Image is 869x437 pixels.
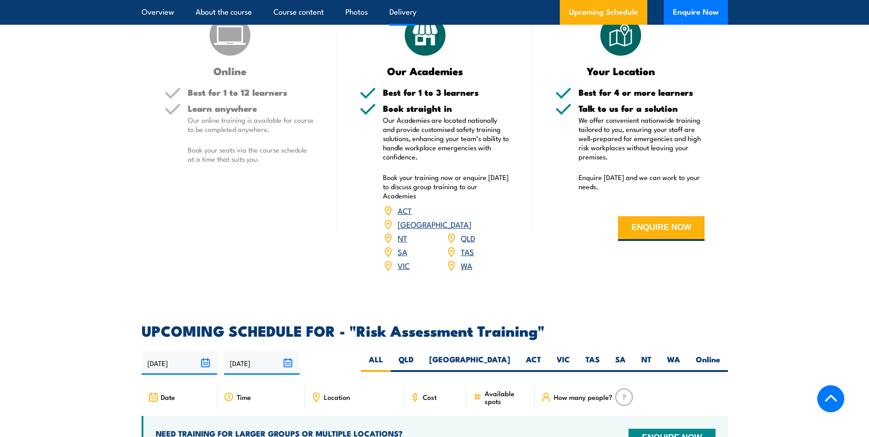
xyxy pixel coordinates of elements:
[188,145,314,164] p: Book your seats via the course schedule at a time that suits you.
[391,354,421,372] label: QLD
[579,104,705,113] h5: Talk to us for a solution
[224,351,300,375] input: To date
[555,66,687,76] h3: Your Location
[161,393,175,401] span: Date
[398,246,407,257] a: SA
[383,104,509,113] h5: Book straight in
[324,393,350,401] span: Location
[578,354,607,372] label: TAS
[579,88,705,97] h5: Best for 4 or more learners
[421,354,518,372] label: [GEOGRAPHIC_DATA]
[461,232,475,243] a: QLD
[423,393,437,401] span: Cost
[188,104,314,113] h5: Learn anywhere
[383,173,509,200] p: Book your training now or enquire [DATE] to discuss group training to our Academies
[360,66,491,76] h3: Our Academies
[188,115,314,134] p: Our online training is available for course to be completed anywhere.
[554,393,612,401] span: How many people?
[383,88,509,97] h5: Best for 1 to 3 learners
[142,324,728,337] h2: UPCOMING SCHEDULE FOR - "Risk Assessment Training"
[634,354,659,372] label: NT
[188,88,314,97] h5: Best for 1 to 12 learners
[398,260,410,271] a: VIC
[549,354,578,372] label: VIC
[398,205,412,216] a: ACT
[579,173,705,191] p: Enquire [DATE] and we can work to your needs.
[142,351,217,375] input: From date
[398,232,407,243] a: NT
[688,354,728,372] label: Online
[485,389,528,405] span: Available spots
[518,354,549,372] label: ACT
[398,218,471,229] a: [GEOGRAPHIC_DATA]
[461,260,472,271] a: WA
[461,246,474,257] a: TAS
[618,216,705,241] button: ENQUIRE NOW
[383,115,509,161] p: Our Academies are located nationally and provide customised safety training solutions, enhancing ...
[164,66,296,76] h3: Online
[579,115,705,161] p: We offer convenient nationwide training tailored to you, ensuring your staff are well-prepared fo...
[659,354,688,372] label: WA
[607,354,634,372] label: SA
[361,354,391,372] label: ALL
[237,393,251,401] span: Time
